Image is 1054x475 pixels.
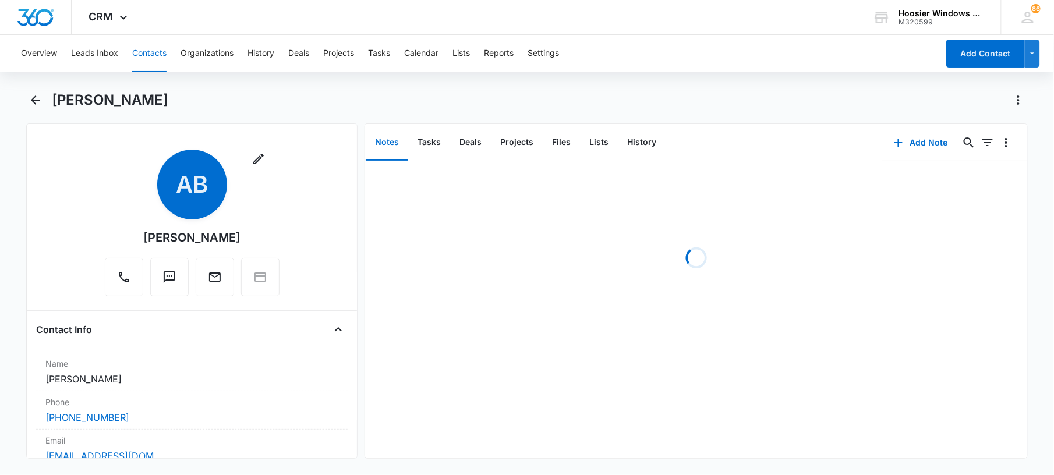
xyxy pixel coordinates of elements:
[1031,4,1041,13] span: 86
[36,391,348,430] div: Phone[PHONE_NUMBER]
[368,35,390,72] button: Tasks
[247,35,274,72] button: History
[45,410,129,424] a: [PHONE_NUMBER]
[329,320,348,339] button: Close
[491,125,543,161] button: Projects
[143,229,240,246] div: [PERSON_NAME]
[1031,4,1041,13] div: notifications count
[408,125,450,161] button: Tasks
[366,125,408,161] button: Notes
[484,35,514,72] button: Reports
[288,35,309,72] button: Deals
[404,35,438,72] button: Calendar
[105,258,143,296] button: Call
[946,40,1025,68] button: Add Contact
[450,125,491,161] button: Deals
[132,35,167,72] button: Contacts
[196,276,234,286] a: Email
[452,35,470,72] button: Lists
[960,133,978,152] button: Search...
[71,35,118,72] button: Leads Inbox
[45,449,162,463] a: [EMAIL_ADDRESS][DOMAIN_NAME]
[105,276,143,286] a: Call
[882,129,960,157] button: Add Note
[26,91,44,109] button: Back
[36,430,348,468] div: Email[EMAIL_ADDRESS][DOMAIN_NAME]
[45,357,338,370] label: Name
[618,125,666,161] button: History
[528,35,559,72] button: Settings
[150,258,189,296] button: Text
[323,35,354,72] button: Projects
[36,322,92,336] h4: Contact Info
[45,434,338,446] label: Email
[580,125,618,161] button: Lists
[997,133,1016,152] button: Overflow Menu
[543,125,580,161] button: Files
[36,353,348,391] div: Name[PERSON_NAME]
[52,91,168,109] h1: [PERSON_NAME]
[181,35,234,72] button: Organizations
[45,396,338,408] label: Phone
[899,18,984,26] div: account id
[1009,91,1028,109] button: Actions
[21,35,57,72] button: Overview
[899,9,984,18] div: account name
[978,133,997,152] button: Filters
[150,276,189,286] a: Text
[157,150,227,219] span: AB
[89,10,114,23] span: CRM
[196,258,234,296] button: Email
[45,372,338,386] dd: [PERSON_NAME]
